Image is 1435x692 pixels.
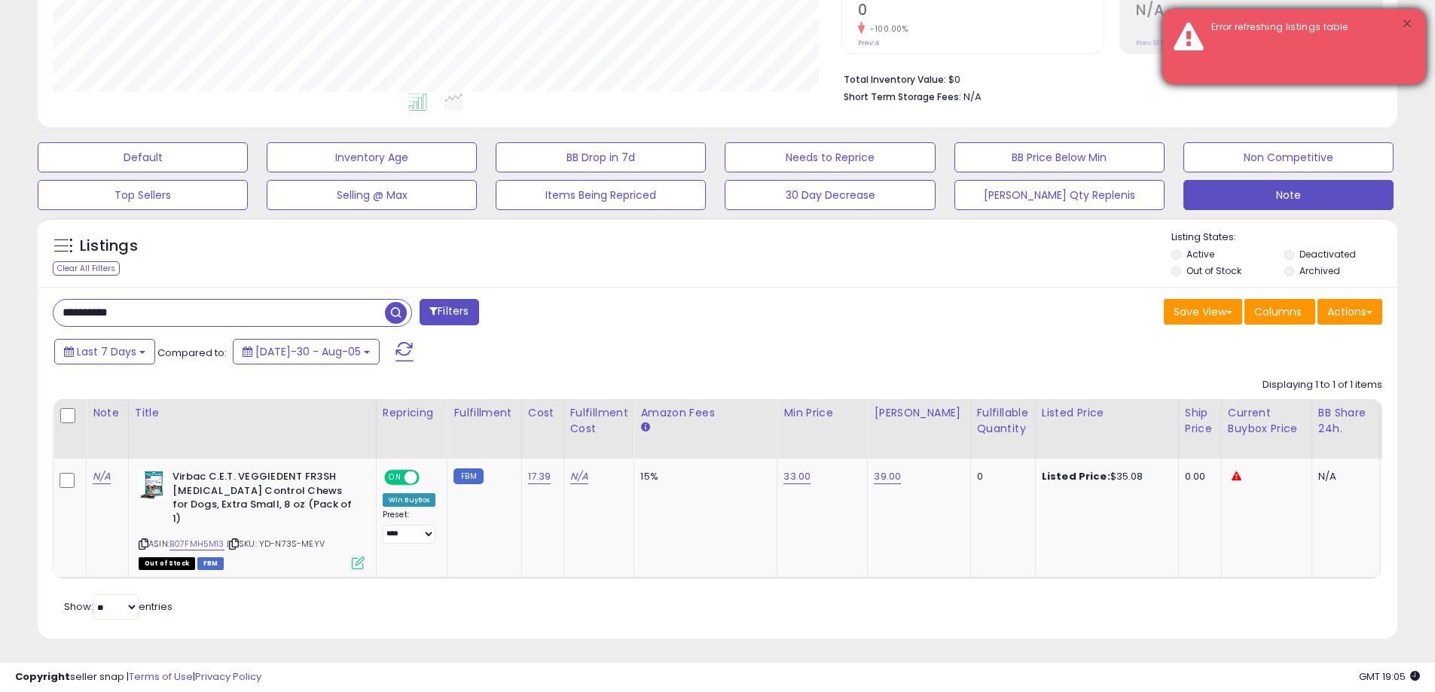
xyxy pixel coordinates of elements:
button: Inventory Age [267,142,477,172]
img: 51R4-D05mxL._SL40_.jpg [139,470,169,500]
small: FBM [453,468,483,484]
div: Displaying 1 to 1 of 1 items [1262,378,1382,392]
button: Top Sellers [38,180,248,210]
a: N/A [570,469,588,484]
b: Short Term Storage Fees: [844,90,961,103]
button: BB Price Below Min [954,142,1165,172]
label: Deactivated [1299,248,1356,261]
button: [PERSON_NAME] Qty Replenis [954,180,1165,210]
div: Min Price [783,405,861,421]
button: [DATE]-30 - Aug-05 [233,339,380,364]
div: seller snap | | [15,670,261,684]
div: Ship Price [1185,405,1215,437]
a: 33.00 [783,469,811,484]
div: ASIN: [139,470,365,568]
b: Total Inventory Value: [844,73,946,86]
span: 2025-08-13 19:05 GMT [1359,669,1420,684]
span: Show: entries [64,599,173,614]
div: BB Share 24h. [1318,405,1373,437]
button: Columns [1244,299,1315,325]
span: ON [386,471,405,484]
span: Last 7 Days [77,344,136,359]
div: [PERSON_NAME] [874,405,963,421]
button: Save View [1164,299,1242,325]
div: Fulfillment Cost [570,405,628,437]
span: Columns [1254,304,1302,319]
a: Terms of Use [129,669,193,684]
small: Prev: 61.52% [1136,38,1174,47]
button: Needs to Reprice [725,142,935,172]
div: Current Buybox Price [1228,405,1305,437]
a: N/A [93,469,111,484]
button: Last 7 Days [54,339,155,364]
button: BB Drop in 7d [496,142,706,172]
div: Fulfillable Quantity [977,405,1029,437]
button: 30 Day Decrease [725,180,935,210]
span: | SKU: YD-N73S-MEYV [227,538,325,550]
a: Privacy Policy [195,669,261,684]
a: B07FMH5M13 [169,538,224,550]
strong: Copyright [15,669,70,684]
div: Clear All Filters [53,261,120,276]
div: 0.00 [1185,470,1210,483]
button: Note [1183,180,1394,210]
button: Filters [420,299,478,325]
a: 17.39 [528,469,551,484]
h5: Listings [80,236,138,257]
label: Archived [1299,264,1340,277]
small: Prev: 4 [858,38,879,47]
b: Virbac C.E.T. VEGGIEDENT FR3SH [MEDICAL_DATA] Control Chews for Dogs, Extra Small, 8 oz (Pack of 1) [173,470,356,529]
div: Listed Price [1042,405,1172,421]
div: Fulfillment [453,405,514,421]
button: × [1401,15,1413,34]
span: Compared to: [157,346,227,360]
button: Items Being Repriced [496,180,706,210]
li: $0 [844,69,1371,87]
span: [DATE]-30 - Aug-05 [255,344,361,359]
div: $35.08 [1042,470,1167,483]
a: 39.00 [874,469,901,484]
div: Note [93,405,122,421]
button: Actions [1317,299,1382,325]
button: Selling @ Max [267,180,477,210]
span: N/A [963,90,982,104]
label: Out of Stock [1186,264,1241,277]
label: Active [1186,248,1214,261]
p: Listing States: [1171,230,1397,245]
div: Error refreshing listings table [1200,20,1415,35]
button: Non Competitive [1183,142,1394,172]
span: OFF [417,471,441,484]
span: FBM [197,557,224,570]
span: All listings that are currently out of stock and unavailable for purchase on Amazon [139,557,195,570]
div: Amazon Fees [640,405,771,421]
div: 15% [640,470,765,483]
div: Title [135,405,370,421]
h2: 0 [858,2,1104,22]
div: Cost [528,405,557,421]
div: Repricing [383,405,441,421]
div: Win BuyBox [383,493,436,507]
button: Default [38,142,248,172]
small: Amazon Fees. [640,421,649,434]
h2: N/A [1136,2,1382,22]
small: -100.00% [865,23,908,35]
div: 0 [977,470,1024,483]
div: N/A [1318,470,1368,483]
div: Preset: [383,510,436,544]
b: Listed Price: [1042,469,1110,483]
